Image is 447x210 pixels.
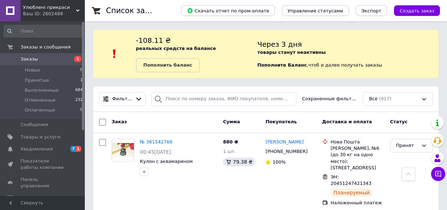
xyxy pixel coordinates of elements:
[369,96,377,102] span: Все
[379,96,392,101] span: (917)
[288,8,343,13] span: Управление статусами
[75,87,83,93] span: 684
[75,97,83,103] span: 232
[23,4,76,11] span: Улюблені прикраси
[140,149,171,155] span: 00:45[DATE]
[396,142,418,149] div: Принят
[151,92,296,106] input: Поиск по номеру заказа, ФИО покупателя, номеру телефона, Email, номеру накладной
[322,119,372,124] span: Доставка и оплата
[25,107,55,113] span: Оплаченные
[80,77,83,84] span: 1
[20,134,60,140] span: Товары и услуги
[223,139,238,144] span: 880 ₴
[282,5,349,16] button: Управление статусами
[223,119,240,124] span: Сумма
[20,176,65,189] span: Панель управления
[387,8,440,13] a: Создать заказ
[76,146,81,152] span: 1
[80,107,83,113] span: 0
[361,8,381,13] span: Экспорт
[400,8,434,13] span: Создать заказ
[257,40,302,49] span: Через 3 дня
[140,159,193,164] a: Кулон с аквамарином
[331,139,384,145] div: Нова Пошта
[140,139,172,144] a: № 361542766
[257,35,439,72] div: , чтоб и далее получать заказы
[265,139,304,146] a: [PERSON_NAME]
[20,195,39,202] span: Отзывы
[112,119,127,124] span: Заказ
[331,145,384,171] div: [PERSON_NAME], №6 (до 30 кг на одно место): [STREET_ADDRESS]
[390,119,408,124] span: Статус
[112,96,133,102] span: Фильтры
[187,7,269,14] span: Скачать отчет по пром-оплате
[109,49,120,59] img: :exclamation:
[112,139,134,161] a: Фото товару
[136,46,216,51] b: реальных средств на балансе
[257,50,326,55] b: товары станут неактивны
[265,119,297,124] span: Покупатель
[23,11,85,17] div: Ваш ID: 2602488
[20,121,48,128] span: Сообщения
[223,149,236,154] span: 1 шт.
[331,174,372,186] span: ЭН: 20451247421343
[106,6,167,15] h1: Список заказов
[394,5,440,16] button: Создать заказ
[20,146,53,152] span: Уведомления
[4,25,83,38] input: Поиск
[25,97,55,103] span: Отмененные
[272,159,286,165] span: 100%
[181,5,275,16] button: Скачать отчет по пром-оплате
[25,77,49,84] span: Принятые
[70,146,76,152] span: 7
[20,44,71,50] span: Заказы и сообщения
[25,87,59,93] span: Выполненные
[143,62,192,68] b: Пополнить баланс
[20,158,65,171] span: Показатели работы компании
[302,96,358,102] span: Сохраненные фильтры:
[136,36,171,45] span: -108.11 ₴
[20,56,38,62] span: Заказы
[257,62,307,68] b: Пополните Баланс
[223,158,255,166] div: 79.38 ₴
[331,200,384,206] div: Наложенный платеж
[356,5,387,16] button: Экспорт
[74,56,81,62] span: 1
[25,67,40,73] span: Новые
[331,188,373,197] div: Планируемый
[80,67,83,73] span: 0
[264,147,309,156] div: [PHONE_NUMBER]
[136,58,200,72] a: Пополнить баланс
[112,143,134,158] img: Фото товару
[431,167,445,181] button: Чат с покупателем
